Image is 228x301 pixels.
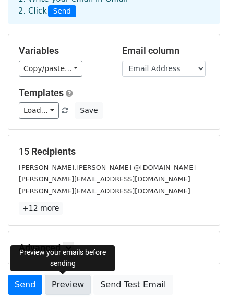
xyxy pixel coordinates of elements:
[19,187,190,195] small: [PERSON_NAME][EMAIL_ADDRESS][DOMAIN_NAME]
[19,175,190,183] small: [PERSON_NAME][EMAIL_ADDRESS][DOMAIN_NAME]
[10,245,115,271] div: Preview your emails before sending
[19,102,59,119] a: Load...
[19,87,64,98] a: Templates
[45,275,91,295] a: Preview
[48,5,76,18] span: Send
[93,275,173,295] a: Send Test Email
[19,146,209,157] h5: 15 Recipients
[19,61,82,77] a: Copy/paste...
[122,45,210,56] h5: Email column
[19,164,196,171] small: [PERSON_NAME].[PERSON_NAME] @[DOMAIN_NAME]
[176,251,228,301] iframe: Chat Widget
[8,275,42,295] a: Send
[19,202,63,215] a: +12 more
[75,102,102,119] button: Save
[19,45,106,56] h5: Variables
